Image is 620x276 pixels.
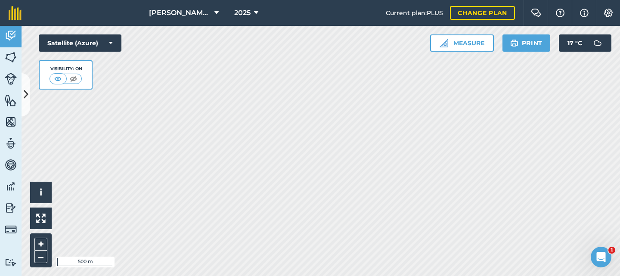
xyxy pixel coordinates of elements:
[5,115,17,128] img: svg+xml;base64,PHN2ZyB4bWxucz0iaHR0cDovL3d3dy53My5vcmcvMjAwMC9zdmciIHdpZHRoPSI1NiIgaGVpZ2h0PSI2MC...
[5,180,17,193] img: svg+xml;base64,PD94bWwgdmVyc2lvbj0iMS4wIiBlbmNvZGluZz0idXRmLTgiPz4KPCEtLSBHZW5lcmF0b3I6IEFkb2JlIE...
[580,8,589,18] img: svg+xml;base64,PHN2ZyB4bWxucz0iaHR0cDovL3d3dy53My5vcmcvMjAwMC9zdmciIHdpZHRoPSIxNyIgaGVpZ2h0PSIxNy...
[502,34,551,52] button: Print
[591,247,611,267] iframe: Intercom live chat
[50,65,82,72] div: Visibility: On
[30,182,52,203] button: i
[510,38,518,48] img: svg+xml;base64,PHN2ZyB4bWxucz0iaHR0cDovL3d3dy53My5vcmcvMjAwMC9zdmciIHdpZHRoPSIxOSIgaGVpZ2h0PSIyNC...
[5,73,17,85] img: svg+xml;base64,PD94bWwgdmVyc2lvbj0iMS4wIiBlbmNvZGluZz0idXRmLTgiPz4KPCEtLSBHZW5lcmF0b3I6IEFkb2JlIE...
[40,187,42,198] span: i
[234,8,251,18] span: 2025
[9,6,22,20] img: fieldmargin Logo
[440,39,448,47] img: Ruler icon
[36,214,46,223] img: Four arrows, one pointing top left, one top right, one bottom right and the last bottom left
[5,202,17,214] img: svg+xml;base64,PD94bWwgdmVyc2lvbj0iMS4wIiBlbmNvZGluZz0idXRmLTgiPz4KPCEtLSBHZW5lcmF0b3I6IEFkb2JlIE...
[34,238,47,251] button: +
[5,258,17,267] img: svg+xml;base64,PD94bWwgdmVyc2lvbj0iMS4wIiBlbmNvZGluZz0idXRmLTgiPz4KPCEtLSBHZW5lcmF0b3I6IEFkb2JlIE...
[559,34,611,52] button: 17 °C
[39,34,121,52] button: Satellite (Azure)
[603,9,614,17] img: A cog icon
[5,94,17,107] img: svg+xml;base64,PHN2ZyB4bWxucz0iaHR0cDovL3d3dy53My5vcmcvMjAwMC9zdmciIHdpZHRoPSI1NiIgaGVpZ2h0PSI2MC...
[5,137,17,150] img: svg+xml;base64,PD94bWwgdmVyc2lvbj0iMS4wIiBlbmNvZGluZz0idXRmLTgiPz4KPCEtLSBHZW5lcmF0b3I6IEFkb2JlIE...
[567,34,582,52] span: 17 ° C
[608,247,615,254] span: 1
[531,9,541,17] img: Two speech bubbles overlapping with the left bubble in the forefront
[68,74,79,83] img: svg+xml;base64,PHN2ZyB4bWxucz0iaHR0cDovL3d3dy53My5vcmcvMjAwMC9zdmciIHdpZHRoPSI1MCIgaGVpZ2h0PSI0MC...
[589,34,606,52] img: svg+xml;base64,PD94bWwgdmVyc2lvbj0iMS4wIiBlbmNvZGluZz0idXRmLTgiPz4KPCEtLSBHZW5lcmF0b3I6IEFkb2JlIE...
[5,29,17,42] img: svg+xml;base64,PD94bWwgdmVyc2lvbj0iMS4wIiBlbmNvZGluZz0idXRmLTgiPz4KPCEtLSBHZW5lcmF0b3I6IEFkb2JlIE...
[34,251,47,263] button: –
[386,8,443,18] span: Current plan : PLUS
[5,223,17,236] img: svg+xml;base64,PD94bWwgdmVyc2lvbj0iMS4wIiBlbmNvZGluZz0idXRmLTgiPz4KPCEtLSBHZW5lcmF0b3I6IEFkb2JlIE...
[5,158,17,171] img: svg+xml;base64,PD94bWwgdmVyc2lvbj0iMS4wIiBlbmNvZGluZz0idXRmLTgiPz4KPCEtLSBHZW5lcmF0b3I6IEFkb2JlIE...
[149,8,211,18] span: [PERSON_NAME] Farms
[430,34,494,52] button: Measure
[53,74,63,83] img: svg+xml;base64,PHN2ZyB4bWxucz0iaHR0cDovL3d3dy53My5vcmcvMjAwMC9zdmciIHdpZHRoPSI1MCIgaGVpZ2h0PSI0MC...
[555,9,565,17] img: A question mark icon
[450,6,515,20] a: Change plan
[5,51,17,64] img: svg+xml;base64,PHN2ZyB4bWxucz0iaHR0cDovL3d3dy53My5vcmcvMjAwMC9zdmciIHdpZHRoPSI1NiIgaGVpZ2h0PSI2MC...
